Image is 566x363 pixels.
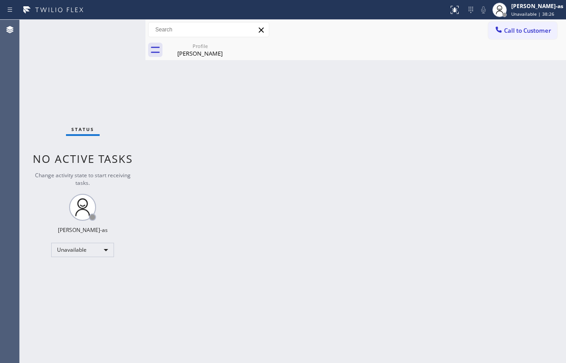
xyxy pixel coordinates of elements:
input: Search [149,22,269,37]
div: Unavailable [51,243,114,257]
span: Unavailable | 38:26 [511,11,554,17]
span: Status [71,126,94,132]
div: [PERSON_NAME]-as [511,2,563,10]
span: No active tasks [33,151,133,166]
div: [PERSON_NAME] [166,49,234,57]
span: Call to Customer [504,26,551,35]
button: Mute [477,4,490,16]
span: Change activity state to start receiving tasks. [35,171,131,187]
div: [PERSON_NAME]-as [58,226,108,234]
div: Benny Younesi [166,40,234,60]
div: Profile [166,43,234,49]
button: Call to Customer [488,22,557,39]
